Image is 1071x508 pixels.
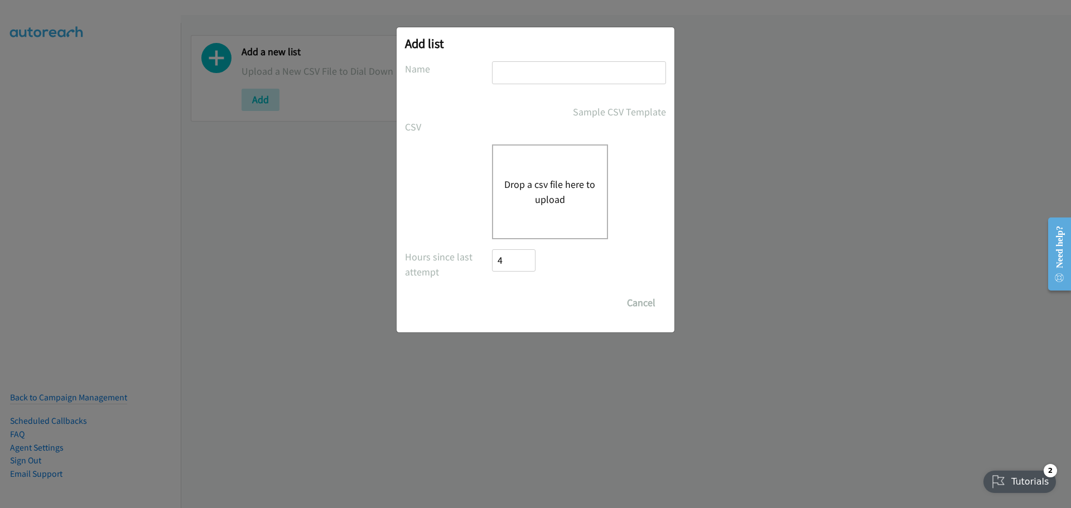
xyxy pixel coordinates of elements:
button: Drop a csv file here to upload [504,177,596,207]
a: Sample CSV Template [573,104,666,119]
label: Hours since last attempt [405,249,492,279]
label: CSV [405,119,492,134]
iframe: Resource Center [1039,210,1071,298]
label: Name [405,61,492,76]
button: Cancel [616,292,666,314]
h2: Add list [405,36,666,51]
iframe: Checklist [977,459,1063,500]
